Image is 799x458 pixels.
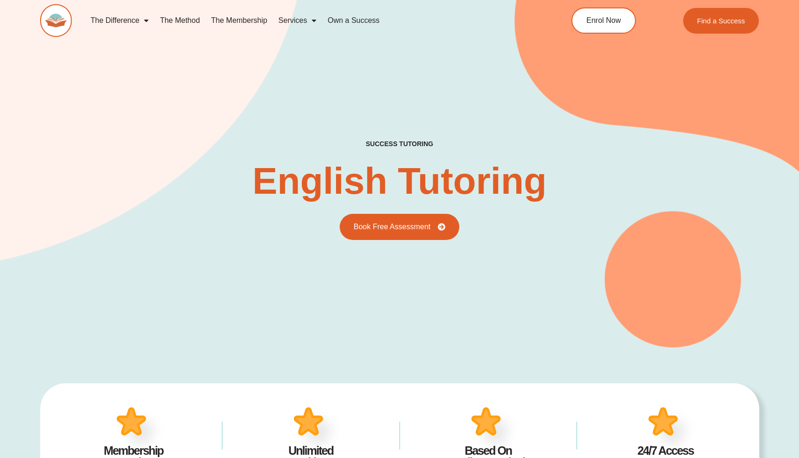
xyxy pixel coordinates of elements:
a: Enrol Now [571,7,636,34]
a: Book Free Assessment [340,214,460,240]
a: Own a Success [322,10,385,31]
span: Book Free Assessment [354,223,431,231]
a: The Method [154,10,205,31]
nav: Menu [85,10,530,31]
a: Services [273,10,322,31]
h2: success tutoring [366,140,433,148]
h2: English Tutoring [252,162,547,200]
a: Find a Success [683,8,759,34]
span: Enrol Now [586,17,621,24]
a: The Difference [85,10,155,31]
a: The Membership [206,10,273,31]
span: Find a Success [697,17,745,24]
